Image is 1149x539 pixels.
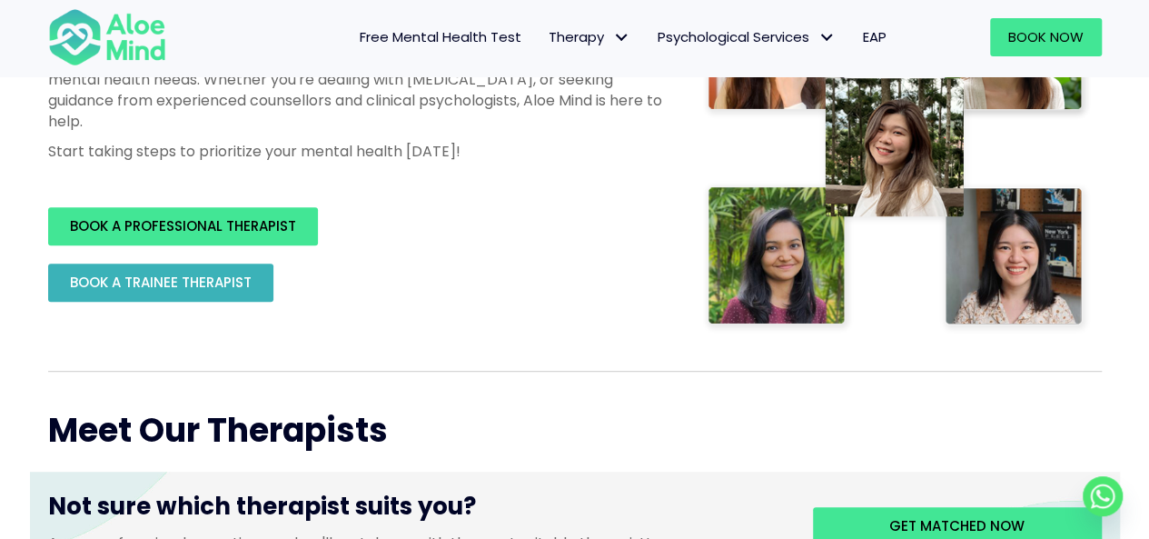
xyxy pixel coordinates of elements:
[990,18,1102,56] a: Book Now
[70,216,296,235] span: BOOK A PROFESSIONAL THERAPIST
[48,207,318,245] a: BOOK A PROFESSIONAL THERAPIST
[48,264,273,302] a: BOOK A TRAINEE THERAPIST
[48,47,666,132] p: Discover professional therapy and counselling services tailored to support your mental health nee...
[48,490,786,532] h3: Not sure which therapist suits you?
[360,27,521,46] span: Free Mental Health Test
[644,18,849,56] a: Psychological ServicesPsychological Services: submenu
[70,273,252,292] span: BOOK A TRAINEE THERAPIST
[48,141,666,162] p: Start taking steps to prioritize your mental health [DATE]!
[190,18,900,56] nav: Menu
[346,18,535,56] a: Free Mental Health Test
[609,25,635,51] span: Therapy: submenu
[889,516,1025,535] span: Get matched now
[1083,476,1123,516] a: Whatsapp
[48,7,166,67] img: Aloe mind Logo
[658,27,836,46] span: Psychological Services
[863,27,887,46] span: EAP
[814,25,840,51] span: Psychological Services: submenu
[535,18,644,56] a: TherapyTherapy: submenu
[48,407,388,454] span: Meet Our Therapists
[549,27,630,46] span: Therapy
[849,18,900,56] a: EAP
[1008,27,1084,46] span: Book Now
